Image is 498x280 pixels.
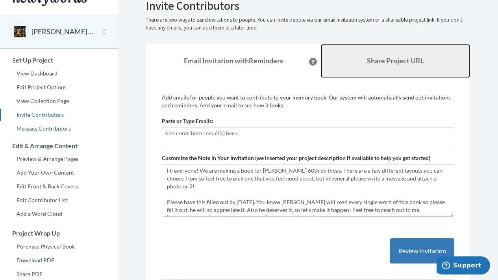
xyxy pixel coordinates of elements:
p: Add emails for people you want to contribute to your memory book. Our system will automatically s... [162,94,454,109]
h3: Edit & Arrange Content [0,142,118,149]
label: Customize the Note in Your Invitation (we inserted your project description if available to help ... [162,154,430,162]
h3: Project Wrap Up [0,230,118,237]
button: Review Invitation [390,238,454,264]
label: Paste or Type Emails: [162,117,213,125]
input: Add contributor email(s) here... [165,129,452,138]
iframe: Opens a widget where you can chat to one of our agents [437,256,490,276]
h3: Set Up Project [0,57,118,64]
p: There are two ways to send invitations to people. You can invite people via our email invitation ... [146,16,470,32]
strong: Email Invitation with Reminders [184,56,283,65]
textarea: Hi everyone! We are making a book for [PERSON_NAME] 60th birthday. There are a few different layo... [162,164,454,217]
b: Share Project URL [367,56,424,65]
button: [PERSON_NAME] 60th [31,27,95,37]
